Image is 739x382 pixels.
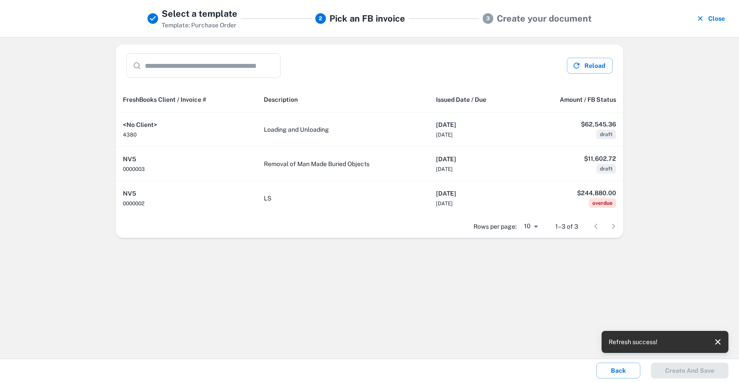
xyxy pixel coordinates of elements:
[257,147,429,181] td: Removal of Man Made Buried Objects
[609,334,658,350] div: Refresh success!
[486,15,490,22] text: 3
[711,335,725,349] button: close
[560,94,616,105] span: Amount / FB Status
[473,222,517,231] p: Rows per page:
[264,94,298,105] span: Description
[694,7,728,30] button: Close
[436,154,514,164] h6: [DATE]
[123,154,250,164] h6: NV5
[596,164,616,174] span: draft
[162,22,236,29] span: Template: Purchase Order
[529,119,616,129] h6: $62,545.36
[555,222,578,231] p: 1–3 of 3
[123,120,250,130] h6: <No Client>
[123,166,145,172] span: 0000003
[116,87,623,215] div: scrollable content
[436,120,514,130] h6: [DATE]
[319,15,322,22] text: 2
[162,7,237,20] h5: Select a template
[520,220,541,233] div: 10
[529,188,616,198] h6: $244,880.00
[123,94,207,105] span: FreshBooks Client / Invoice #
[589,198,616,208] span: overdue
[596,363,640,378] button: Back
[436,200,453,207] span: [DATE]
[123,200,144,207] span: 0000002
[596,130,616,139] span: draft
[257,112,429,147] td: Loading and Unloading
[436,132,453,138] span: [DATE]
[123,132,137,138] span: 4380
[436,94,486,105] span: Issued Date / Due
[436,189,514,198] h6: [DATE]
[257,181,429,215] td: LS
[123,189,250,198] h6: NV5
[567,58,613,74] button: Reload
[329,12,405,25] h5: Pick an FB invoice
[529,154,616,163] h6: $11,602.72
[497,12,591,25] h5: Create your document
[436,166,453,172] span: [DATE]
